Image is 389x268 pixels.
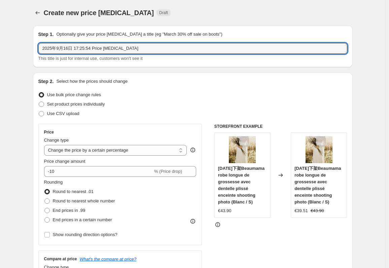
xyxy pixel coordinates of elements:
p: Optionally give your price [MEDICAL_DATA] a title (eg "March 30% off sale on boots") [56,31,222,38]
div: €39.51 [294,207,308,214]
span: [DATE]下架Beaumama robe longue de grossesse avec dentelle plissé enceinte shooting photo (Blanc / S) [294,166,341,204]
span: Round to nearest .01 [53,189,94,194]
button: What's the compare at price? [80,257,137,262]
input: -15 [44,166,153,177]
span: Set product prices individually [47,102,105,107]
h3: Price [44,129,54,135]
span: % (Price drop) [154,169,182,174]
span: Rounding [44,180,63,185]
span: Use CSV upload [47,111,79,116]
span: Create new price [MEDICAL_DATA] [44,9,154,16]
div: €43.90 [218,207,232,214]
h3: Compare at price [44,256,77,262]
span: Draft [159,10,168,15]
strike: €43.90 [311,207,324,214]
h2: Step 1. [38,31,54,38]
span: Show rounding direction options? [53,232,117,237]
img: 19e2fc889f61220dd8aa1a34dfae6a10_80x.jpg [306,136,332,163]
div: help [189,147,196,153]
button: Price change jobs [33,8,42,17]
span: [DATE]下架Beaumama robe longue de grossesse avec dentelle plissé enceinte shooting photo (Blanc / S) [218,166,264,204]
span: Use bulk price change rules [47,92,101,97]
span: Price change amount [44,159,85,164]
img: 19e2fc889f61220dd8aa1a34dfae6a10_80x.jpg [229,136,256,163]
h2: Step 2. [38,78,54,85]
h6: STOREFRONT EXAMPLE [214,124,347,129]
span: End prices in a certain number [53,217,112,222]
span: This title is just for internal use, customers won't see it [38,56,143,61]
span: Round to nearest whole number [53,198,115,203]
span: Change type [44,138,69,143]
input: 30% off holiday sale [38,43,347,54]
span: End prices in .99 [53,208,85,213]
p: Select how the prices should change [56,78,128,85]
